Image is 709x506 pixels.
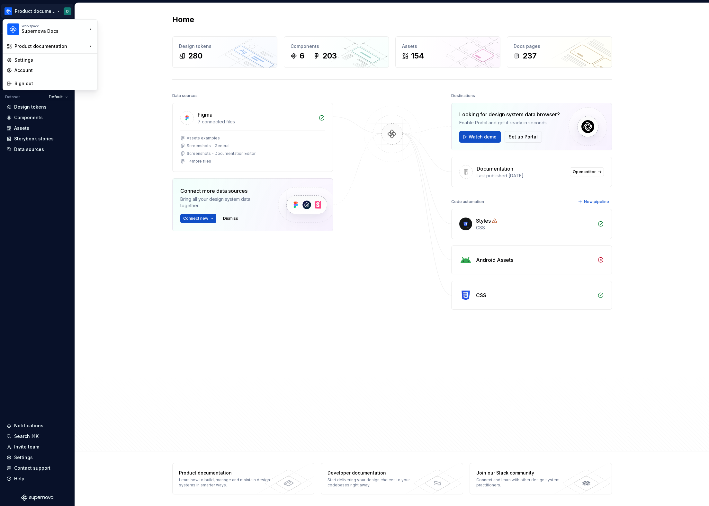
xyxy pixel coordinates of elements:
[22,28,76,34] div: Supernova Docs
[14,80,94,87] div: Sign out
[22,24,87,28] div: Workspace
[14,43,87,49] div: Product documentation
[14,57,94,63] div: Settings
[14,67,94,74] div: Account
[7,23,19,35] img: 87691e09-aac2-46b6-b153-b9fe4eb63333.png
